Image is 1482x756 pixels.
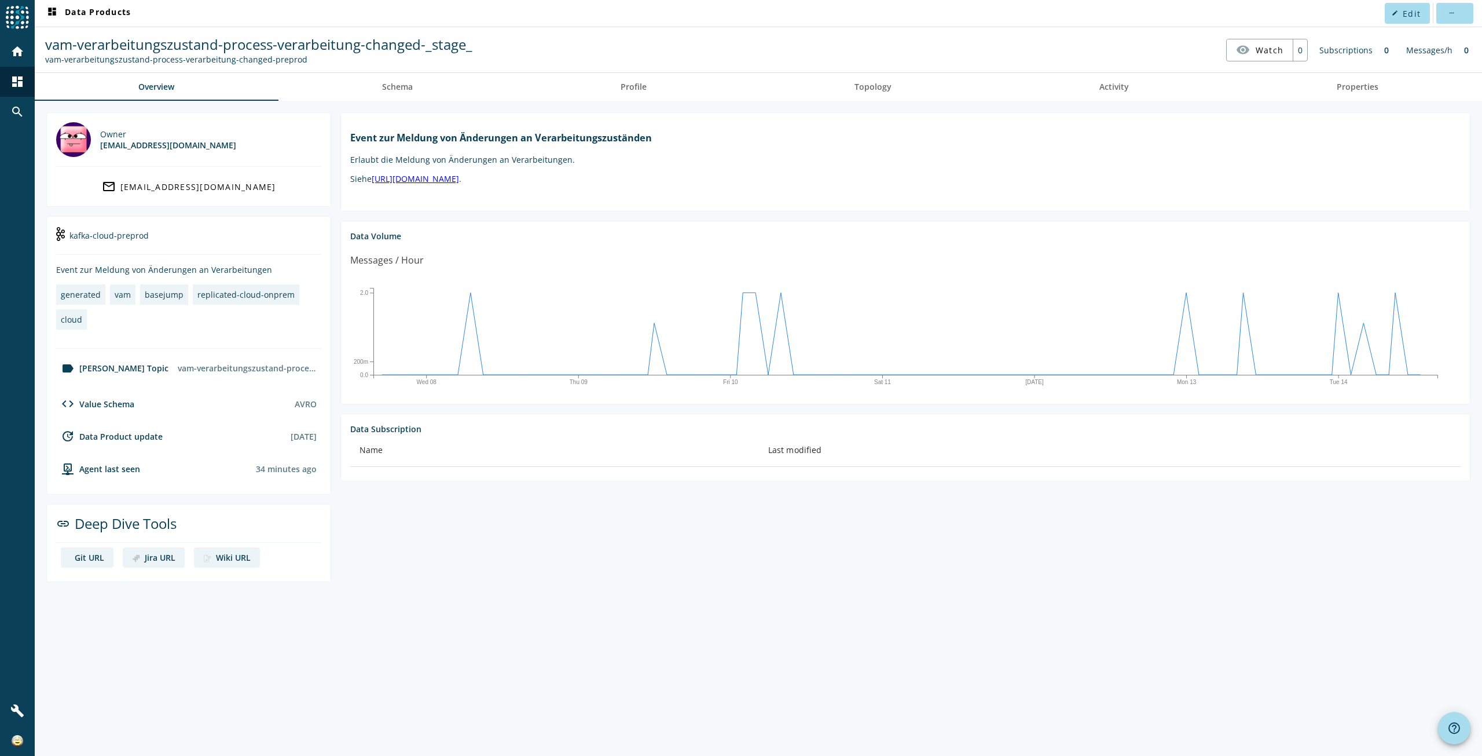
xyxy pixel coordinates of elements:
[61,429,75,443] mat-icon: update
[291,431,317,442] div: [DATE]
[12,735,23,747] img: af918c374769b9f2fc363c81ec7e3749
[56,264,321,275] div: Event zur Meldung von Änderungen an Verarbeitungen
[56,176,321,197] a: [EMAIL_ADDRESS][DOMAIN_NAME]
[759,434,1461,467] th: Last modified
[1314,39,1378,61] div: Subscriptions
[10,45,24,59] mat-icon: home
[56,462,140,476] div: agent-env-cloud-preprod
[120,181,276,192] div: [EMAIL_ADDRESS][DOMAIN_NAME]
[1400,39,1458,61] div: Messages/h
[1256,40,1283,60] span: Watch
[138,83,174,91] span: Overview
[100,129,236,140] div: Owner
[1385,3,1430,24] button: Edit
[56,227,65,241] img: kafka-cloud-preprod
[350,132,1461,144] h1: Event zur Meldung von Änderungen an Verarbeitungszuständen
[61,397,75,411] mat-icon: code
[102,180,116,193] mat-icon: mail_outline
[372,173,459,184] a: [URL][DOMAIN_NAME]
[1337,83,1378,91] span: Properties
[1227,39,1293,60] button: Watch
[216,552,251,563] div: Wiki URL
[61,289,101,300] div: generated
[1448,10,1454,16] mat-icon: more_horiz
[621,83,647,91] span: Profile
[1392,10,1398,16] mat-icon: edit
[1330,379,1348,385] text: Tue 14
[1403,8,1421,19] span: Edit
[100,140,236,151] div: [EMAIL_ADDRESS][DOMAIN_NAME]
[194,547,260,568] a: deep dive imageWiki URL
[1025,379,1044,385] text: [DATE]
[382,83,413,91] span: Schema
[56,517,70,531] mat-icon: link
[1458,39,1474,61] div: 0
[45,6,59,20] mat-icon: dashboard
[354,358,368,364] text: 200m
[56,397,134,411] div: Value Schema
[874,379,891,385] text: Sat 11
[56,361,168,375] div: [PERSON_NAME] Topic
[115,289,131,300] div: vam
[10,105,24,119] mat-icon: search
[45,54,472,65] div: Kafka Topic: vam-verarbeitungszustand-process-verarbeitung-changed-preprod
[173,358,321,378] div: vam-verarbeitungszustand-process-verarbeitung-changed-preprod
[56,226,321,255] div: kafka-cloud-preprod
[45,35,472,54] span: vam-verarbeitungszustand-process-verarbeitung-changed-_stage_
[56,429,163,443] div: Data Product update
[203,554,211,563] img: deep dive image
[570,379,588,385] text: Thu 09
[417,379,437,385] text: Wed 08
[350,434,759,467] th: Name
[350,154,1461,165] p: Erlaubt die Meldung von Änderungen an Verarbeitungen.
[61,547,113,568] a: deep dive imageGit URL
[350,423,1461,434] div: Data Subscription
[350,231,1461,242] div: Data Volume
[1236,43,1250,57] mat-icon: visibility
[1447,721,1461,735] mat-icon: help_outline
[61,361,75,375] mat-icon: label
[197,289,295,300] div: replicated-cloud-onprem
[723,379,738,385] text: Fri 10
[45,6,131,20] span: Data Products
[75,552,104,563] div: Git URL
[350,253,424,268] div: Messages / Hour
[360,371,368,378] text: 0.0
[1378,39,1395,61] div: 0
[56,514,321,543] div: Deep Dive Tools
[145,289,184,300] div: basejump
[10,75,24,89] mat-icon: dashboard
[1293,39,1307,61] div: 0
[1177,379,1197,385] text: Mon 13
[360,290,368,296] text: 2.0
[1099,83,1129,91] span: Activity
[10,704,24,718] mat-icon: build
[132,554,140,563] img: deep dive image
[56,122,91,157] img: basejump@mobi.ch
[145,552,175,563] div: Jira URL
[854,83,892,91] span: Topology
[123,547,185,568] a: deep dive imageJira URL
[350,173,1461,184] p: Siehe .
[295,399,317,410] div: AVRO
[61,314,82,325] div: cloud
[256,463,317,474] div: Agents typically reports every 15min to 1h
[6,6,29,29] img: spoud-logo.svg
[41,3,135,24] button: Data Products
